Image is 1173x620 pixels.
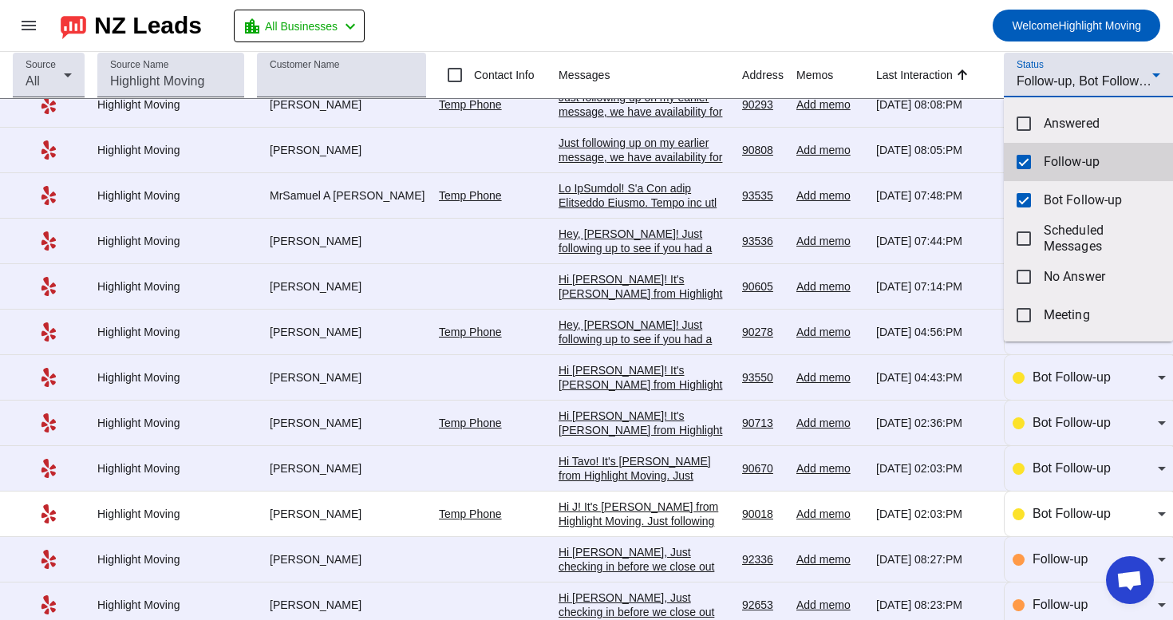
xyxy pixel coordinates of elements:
[1044,223,1160,255] span: Scheduled Messages
[1044,154,1160,170] span: Follow-up
[1044,116,1160,132] span: Answered
[1044,269,1160,285] span: No Answer
[1106,556,1154,604] div: Open chat
[1044,192,1160,208] span: Bot Follow-up
[1044,307,1160,323] span: Meeting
